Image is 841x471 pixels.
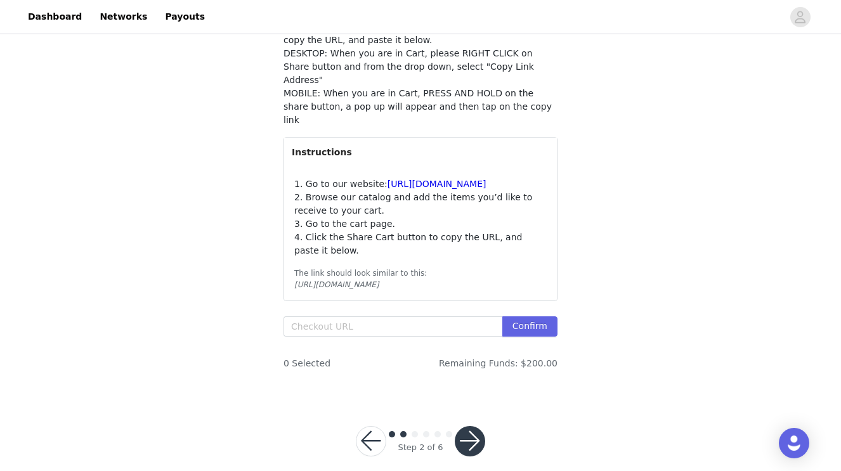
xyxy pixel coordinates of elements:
a: Networks [92,3,155,31]
p: 4. Click the Share Cart button to copy the URL, and paste it below. [294,231,547,257]
a: Dashboard [20,3,89,31]
div: Instructions [284,138,557,167]
div: The link should look similar to this: [294,268,547,279]
input: Checkout URL [284,316,502,337]
p: 3. Go to the cart page. [294,217,547,231]
button: Confirm [502,316,557,337]
div: [URL][DOMAIN_NAME] [294,279,547,290]
div: avatar [794,7,806,27]
a: [URL][DOMAIN_NAME] [388,179,486,189]
div: Open Intercom Messenger [779,428,809,458]
div: Step 2 of 6 [398,441,443,454]
span: 0 Selected [284,357,330,370]
a: Payouts [157,3,212,31]
span: Remaining Funds: $200.00 [439,357,557,370]
p: 1. Go to our website: [294,177,547,191]
p: 2. Browse our catalog and add the items you’d like to receive to your cart. [294,191,547,217]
